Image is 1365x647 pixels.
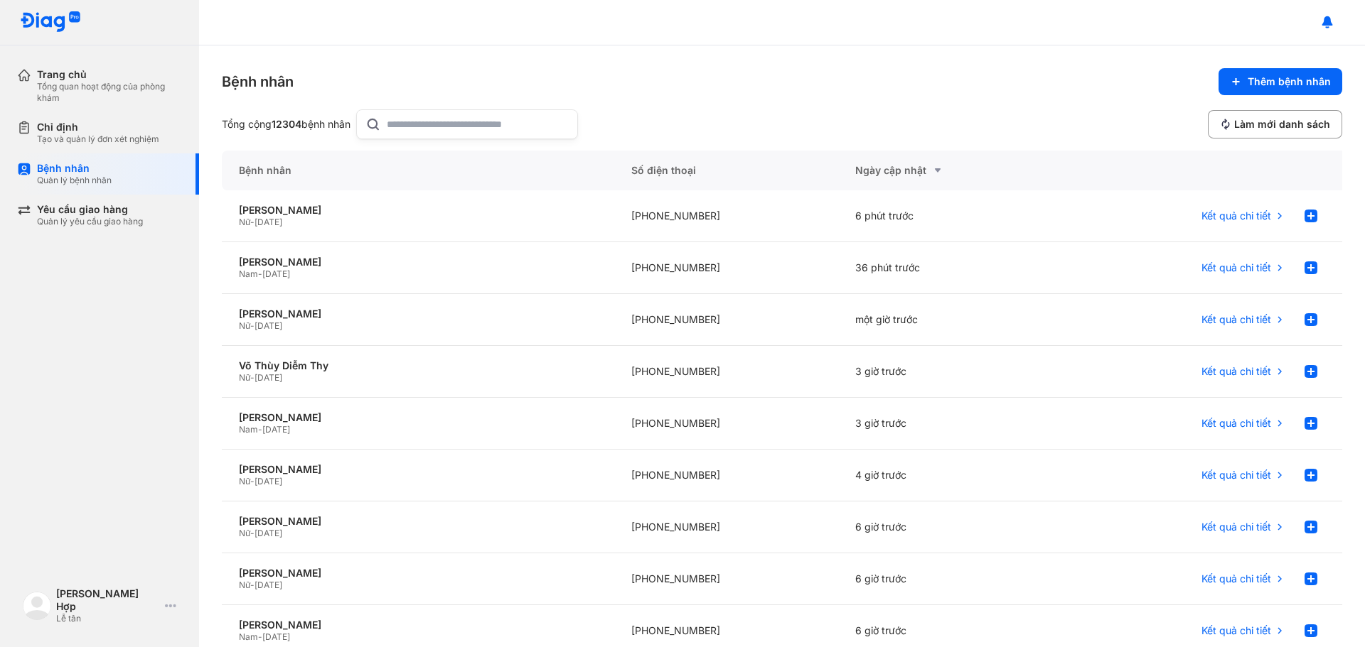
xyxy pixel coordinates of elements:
[255,476,282,486] span: [DATE]
[239,372,250,383] span: Nữ
[37,68,182,81] div: Trang chủ
[614,151,838,190] div: Số điện thoại
[239,515,597,528] div: [PERSON_NAME]
[614,501,838,553] div: [PHONE_NUMBER]
[838,242,1062,294] div: 36 phút trước
[838,346,1062,398] div: 3 giờ trước
[614,242,838,294] div: [PHONE_NUMBER]
[37,134,159,145] div: Tạo và quản lý đơn xét nghiệm
[255,320,282,331] span: [DATE]
[614,190,838,242] div: [PHONE_NUMBER]
[250,476,255,486] span: -
[222,151,614,190] div: Bệnh nhân
[838,190,1062,242] div: 6 phút trước
[838,294,1062,346] div: một giờ trước
[614,553,838,605] div: [PHONE_NUMBER]
[255,372,282,383] span: [DATE]
[838,553,1062,605] div: 6 giờ trước
[37,162,112,175] div: Bệnh nhân
[258,631,262,642] span: -
[1201,210,1271,222] span: Kết quả chi tiết
[37,81,182,104] div: Tổng quan hoạt động của phòng khám
[239,204,597,217] div: [PERSON_NAME]
[239,256,597,268] div: [PERSON_NAME]
[239,476,250,486] span: Nữ
[56,613,159,624] div: Lễ tân
[272,118,301,130] span: 12304
[838,501,1062,553] div: 6 giờ trước
[239,424,258,435] span: Nam
[222,118,350,131] div: Tổng cộng bệnh nhân
[239,528,250,538] span: Nữ
[239,268,258,279] span: Nam
[838,450,1062,501] div: 4 giờ trước
[239,411,597,424] div: [PERSON_NAME]
[255,580,282,590] span: [DATE]
[20,11,81,33] img: logo
[1201,521,1271,533] span: Kết quả chi tiết
[1234,118,1330,131] span: Làm mới danh sách
[855,162,1045,179] div: Ngày cập nhật
[262,268,290,279] span: [DATE]
[250,372,255,383] span: -
[614,398,838,450] div: [PHONE_NUMBER]
[262,424,290,435] span: [DATE]
[1201,365,1271,378] span: Kết quả chi tiết
[262,631,290,642] span: [DATE]
[222,72,294,92] div: Bệnh nhân
[1201,417,1271,430] span: Kết quả chi tiết
[1201,624,1271,637] span: Kết quả chi tiết
[258,424,262,435] span: -
[1208,110,1342,138] button: Làm mới danh sách
[239,567,597,580] div: [PERSON_NAME]
[255,217,282,227] span: [DATE]
[239,463,597,476] div: [PERSON_NAME]
[1248,75,1331,88] span: Thêm bệnh nhân
[1201,313,1271,326] span: Kết quả chi tiết
[614,450,838,501] div: [PHONE_NUMBER]
[614,294,838,346] div: [PHONE_NUMBER]
[838,398,1062,450] div: 3 giờ trước
[239,619,597,631] div: [PERSON_NAME]
[1201,572,1271,585] span: Kết quả chi tiết
[250,320,255,331] span: -
[1201,469,1271,482] span: Kết quả chi tiết
[250,580,255,590] span: -
[23,592,51,620] img: logo
[239,217,250,227] span: Nữ
[37,121,159,134] div: Chỉ định
[255,528,282,538] span: [DATE]
[239,320,250,331] span: Nữ
[56,587,159,613] div: [PERSON_NAME] Hợp
[1201,261,1271,274] span: Kết quả chi tiết
[250,217,255,227] span: -
[250,528,255,538] span: -
[239,631,258,642] span: Nam
[258,268,262,279] span: -
[1219,68,1342,95] button: Thêm bệnh nhân
[239,580,250,590] span: Nữ
[37,175,112,186] div: Quản lý bệnh nhân
[239,359,597,372] div: Võ Thùy Diễm Thy
[37,203,143,216] div: Yêu cầu giao hàng
[614,346,838,398] div: [PHONE_NUMBER]
[37,216,143,227] div: Quản lý yêu cầu giao hàng
[239,308,597,320] div: [PERSON_NAME]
